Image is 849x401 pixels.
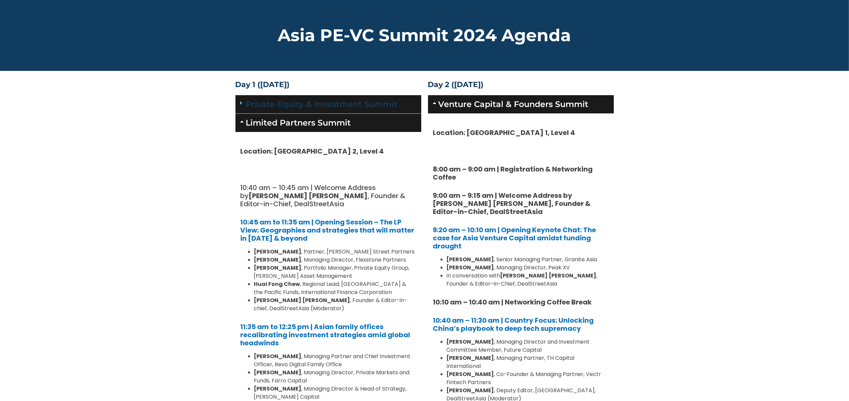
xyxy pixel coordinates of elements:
[241,322,410,348] a: 11:35 am to 12:25 pm | Asian family offices recalibrating investment strategies amid global headw...
[254,256,416,264] li: , Managing Director, Flexstone Partners
[447,370,609,386] li: , Co-Founder & Managing Partner, Vectr Fintech Partners
[254,385,416,401] li: , Managing Director & Head of Strategy, [PERSON_NAME] Capital
[447,264,609,272] li: , Managing Director, Peak XV
[447,354,494,362] b: [PERSON_NAME]
[433,128,575,137] strong: Location: [GEOGRAPHIC_DATA] 1, Level 4
[447,386,494,394] b: [PERSON_NAME]
[254,369,302,376] strong: [PERSON_NAME]
[433,191,591,216] strong: 9:00 am – 9:15 am | Welcome Address by [PERSON_NAME] [PERSON_NAME], Founder & Editor-in-Chief, De...
[254,264,302,272] strong: [PERSON_NAME]
[254,352,416,369] li: , Managing Partner and Chief Investment Officer, Revo Digital Family Office
[254,352,302,360] strong: [PERSON_NAME]
[447,272,609,288] li: In conversation with , Founder & Editor-in-Chief, DealStreetAsia
[433,164,593,182] strong: 8:00 am – 9:00 am | Registration & Networking Coffee
[447,370,494,378] strong: [PERSON_NAME]
[447,338,494,346] b: [PERSON_NAME]
[254,280,416,296] li: , Regional Lead, [GEOGRAPHIC_DATA] & the Pacific Funds, International Finance Corporation
[254,385,302,393] strong: [PERSON_NAME]
[254,248,302,256] strong: [PERSON_NAME]
[235,81,421,88] h4: Day 1 ([DATE])
[433,297,592,307] strong: 10:10 am – 10:40 am | Networking Coffee Break
[254,248,416,256] li: , Partner, [PERSON_NAME] Street Partners
[249,191,368,200] strong: [PERSON_NAME] [PERSON_NAME]
[235,27,614,44] h2: Asia PE-VC Summit 2024 Agenda
[241,146,384,156] strong: Location: [GEOGRAPHIC_DATA] 2, Level 4
[428,81,614,88] h4: Day 2 ([DATE])
[447,264,494,271] strong: [PERSON_NAME]
[254,264,416,280] li: , Portfolio Manager, Private Equity Group, [PERSON_NAME] Asset Management
[246,99,398,109] a: Private Equity & Investment Summit
[433,316,594,333] a: 10:40 am – 11:30 am | Country Focus: Unlocking China’s playbook to deep tech supremacy
[241,184,416,208] h5: 10:40 am – 10:45 am | Welcome Address by , Founder & Editor-in-Chief, DealStreetAsia
[447,354,609,370] li: , Managing Partner, TH Capital International
[254,280,300,288] strong: Huai Fong Chew
[254,369,416,385] li: , Managing Director, Private Markets and Funds, Farro Capital
[433,225,596,251] a: 9:20 am – 10:10 am | Opening Keynote Chat: The case for Asia Venture Capital amidst funding drought
[447,256,494,263] strong: [PERSON_NAME]
[254,296,416,313] li: , Founder & Editor-in-chief, DealStreetAsia (Moderator)
[241,217,415,243] a: 10:45 am to 11:35 am | Opening Session – The LP View: Geographies and strategies that will matter...
[447,256,609,264] li: , Senior Managing Partner, Granite Asia
[246,118,351,128] a: Limited Partners Summit
[439,99,589,109] a: Venture Capital & Founders​ Summit
[254,296,350,304] strong: [PERSON_NAME] [PERSON_NAME]
[500,272,597,279] strong: [PERSON_NAME] [PERSON_NAME]
[447,338,609,354] li: , Managing Director and Investment Committee Member, Future Capital
[254,256,302,264] strong: [PERSON_NAME]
